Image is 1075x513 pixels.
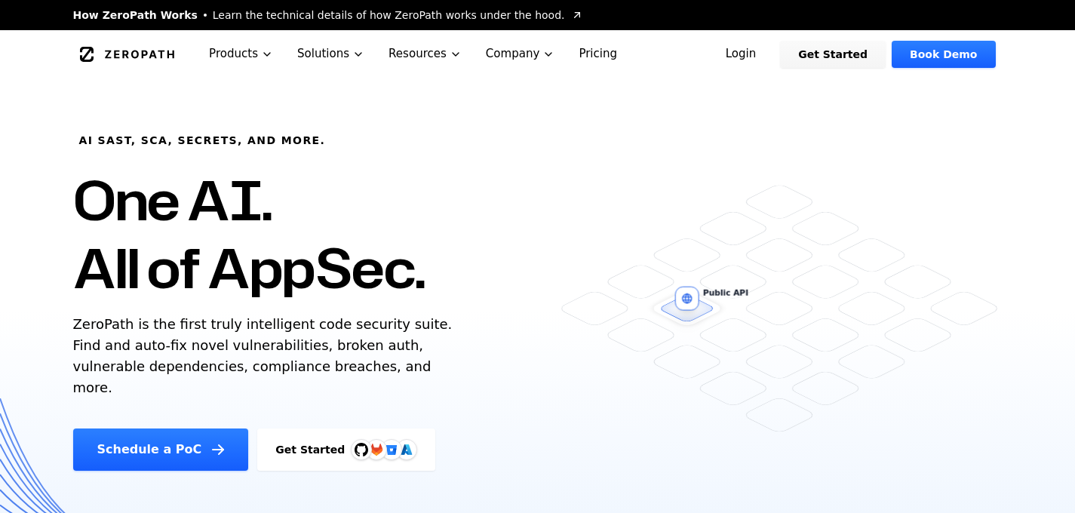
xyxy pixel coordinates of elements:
[257,429,435,471] a: Get StartedGitHubGitLabAzure
[780,41,886,68] a: Get Started
[474,30,567,78] button: Company
[567,30,629,78] a: Pricing
[73,8,583,23] a: How ZeroPath WorksLearn the technical details of how ZeroPath works under the hood.
[73,429,249,471] a: Schedule a PoC
[401,444,413,456] img: Azure
[73,314,459,398] p: ZeroPath is the first truly intelligent code security suite. Find and auto-fix novel vulnerabilit...
[355,443,368,456] img: GitHub
[55,30,1021,78] nav: Global
[73,8,198,23] span: How ZeroPath Works
[197,30,285,78] button: Products
[79,133,326,148] h6: AI SAST, SCA, Secrets, and more.
[376,30,474,78] button: Resources
[383,441,400,458] svg: Bitbucket
[285,30,376,78] button: Solutions
[361,435,392,465] img: GitLab
[892,41,995,68] a: Book Demo
[73,166,425,302] h1: One AI. All of AppSec.
[213,8,565,23] span: Learn the technical details of how ZeroPath works under the hood.
[708,41,775,68] a: Login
